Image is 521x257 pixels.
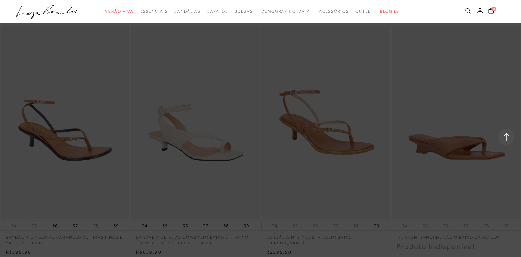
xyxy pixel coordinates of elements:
[380,9,399,13] span: BLOG LB
[487,7,496,16] button: 0
[319,9,349,13] span: Acessórios
[319,5,349,17] a: categoryNavScreenReaderText
[260,9,312,13] span: [DEMOGRAPHIC_DATA]
[174,5,201,17] a: categoryNavScreenReaderText
[260,5,312,17] a: noSubCategoriesText
[380,5,399,17] a: BLOG LB
[105,5,133,17] a: categoryNavScreenReaderText
[140,9,168,13] span: Essenciais
[207,5,228,17] a: categoryNavScreenReaderText
[105,9,133,13] span: Verão Viva
[235,5,253,17] a: categoryNavScreenReaderText
[140,5,168,17] a: categoryNavScreenReaderText
[207,9,228,13] span: Sapatos
[174,9,201,13] span: Sandálias
[355,9,374,13] span: Outlet
[491,7,496,11] span: 0
[355,5,374,17] a: categoryNavScreenReaderText
[235,9,253,13] span: Bolsas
